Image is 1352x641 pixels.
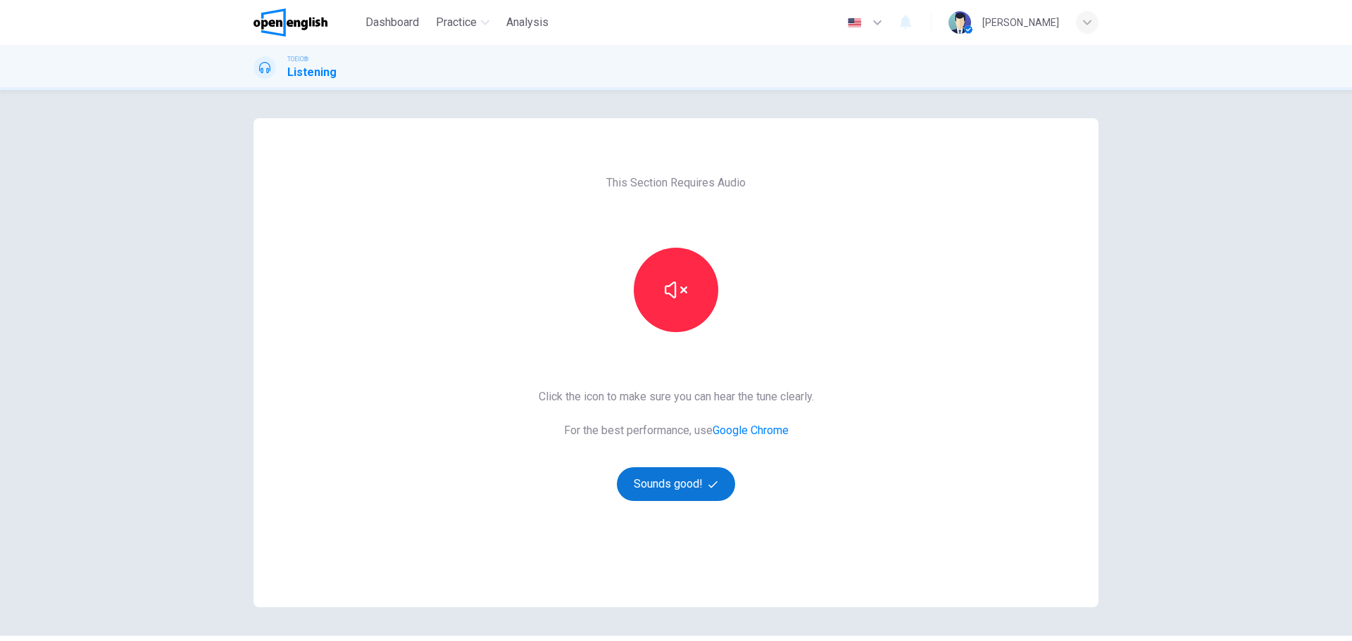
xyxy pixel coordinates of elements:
span: Dashboard [365,14,419,31]
button: Practice [430,10,495,35]
img: OpenEnglish logo [254,8,327,37]
img: en [846,18,863,28]
button: Sounds good! [617,467,735,501]
button: Dashboard [360,10,425,35]
span: This Section Requires Audio [606,174,746,191]
span: Click the icon to make sure you can hear the tune clearly. [539,388,814,405]
span: TOEIC® [287,54,308,64]
img: Profile picture [949,11,971,34]
span: Practice [436,14,477,31]
span: For the best performance, use [539,422,814,439]
h1: Listening [287,64,337,81]
a: OpenEnglish logo [254,8,360,37]
button: Analysis [501,10,554,35]
span: Analysis [506,14,549,31]
div: [PERSON_NAME] [982,14,1059,31]
a: Google Chrome [713,424,789,437]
